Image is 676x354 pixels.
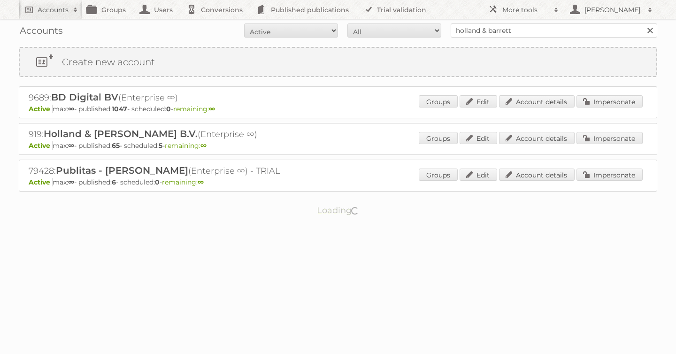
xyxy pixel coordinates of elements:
[29,105,53,113] span: Active
[56,165,188,176] span: Publitas - [PERSON_NAME]
[460,95,497,108] a: Edit
[51,92,118,103] span: BD Digital BV
[165,141,207,150] span: remaining:
[112,141,120,150] strong: 65
[502,5,549,15] h2: More tools
[419,169,458,181] a: Groups
[499,95,575,108] a: Account details
[162,178,204,186] span: remaining:
[460,132,497,144] a: Edit
[112,105,127,113] strong: 1047
[576,95,643,108] a: Impersonate
[68,105,74,113] strong: ∞
[582,5,643,15] h2: [PERSON_NAME]
[173,105,215,113] span: remaining:
[29,165,357,177] h2: 79428: (Enterprise ∞) - TRIAL
[419,95,458,108] a: Groups
[155,178,160,186] strong: 0
[159,141,162,150] strong: 5
[287,201,389,220] p: Loading
[499,169,575,181] a: Account details
[38,5,69,15] h2: Accounts
[419,132,458,144] a: Groups
[166,105,171,113] strong: 0
[198,178,204,186] strong: ∞
[29,178,647,186] p: max: - published: - scheduled: -
[29,178,53,186] span: Active
[29,92,357,104] h2: 9689: (Enterprise ∞)
[68,178,74,186] strong: ∞
[499,132,575,144] a: Account details
[209,105,215,113] strong: ∞
[29,105,647,113] p: max: - published: - scheduled: -
[576,132,643,144] a: Impersonate
[20,48,656,76] a: Create new account
[200,141,207,150] strong: ∞
[576,169,643,181] a: Impersonate
[29,128,357,140] h2: 919: (Enterprise ∞)
[29,141,53,150] span: Active
[29,141,647,150] p: max: - published: - scheduled: -
[460,169,497,181] a: Edit
[68,141,74,150] strong: ∞
[44,128,198,139] span: Holland & [PERSON_NAME] B.V.
[112,178,116,186] strong: 6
